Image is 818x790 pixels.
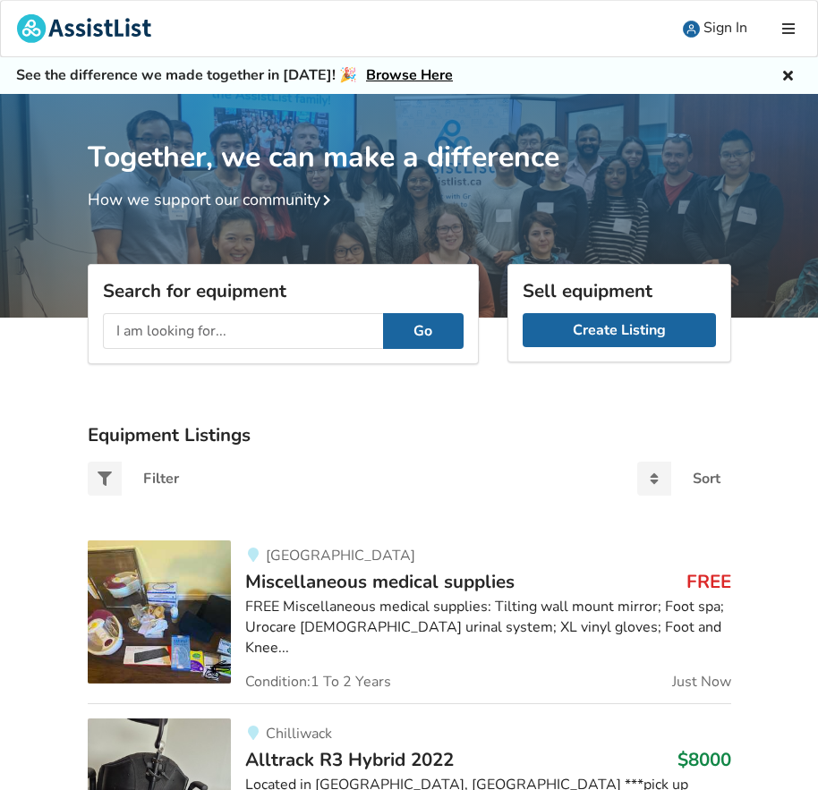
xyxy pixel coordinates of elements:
[88,189,338,210] a: How we support our community
[245,569,515,594] span: Miscellaneous medical supplies
[523,279,716,302] h3: Sell equipment
[88,94,731,175] h1: Together, we can make a difference
[366,65,453,85] a: Browse Here
[245,675,391,689] span: Condition: 1 To 2 Years
[103,279,464,302] h3: Search for equipment
[683,21,700,38] img: user icon
[88,540,731,703] a: bathroom safety-miscellaneous medical supplies[GEOGRAPHIC_DATA]Miscellaneous medical suppliesFREE...
[16,66,453,85] h5: See the difference we made together in [DATE]! 🎉
[667,1,763,56] a: user icon Sign In
[523,313,716,347] a: Create Listing
[703,18,747,38] span: Sign In
[245,747,454,772] span: Alltrack R3 Hybrid 2022
[686,570,731,593] h3: FREE
[88,540,231,684] img: bathroom safety-miscellaneous medical supplies
[103,313,383,349] input: I am looking for...
[143,471,179,486] div: Filter
[17,14,151,43] img: assistlist-logo
[266,724,332,743] span: Chilliwack
[245,597,731,658] div: FREE Miscellaneous medical supplies: Tilting wall mount mirror; Foot spa; Urocare [DEMOGRAPHIC_DA...
[693,471,720,486] div: Sort
[88,423,731,446] h3: Equipment Listings
[266,546,415,565] span: [GEOGRAPHIC_DATA]
[383,313,464,349] button: Go
[677,748,731,771] h3: $8000
[672,675,731,689] span: Just Now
